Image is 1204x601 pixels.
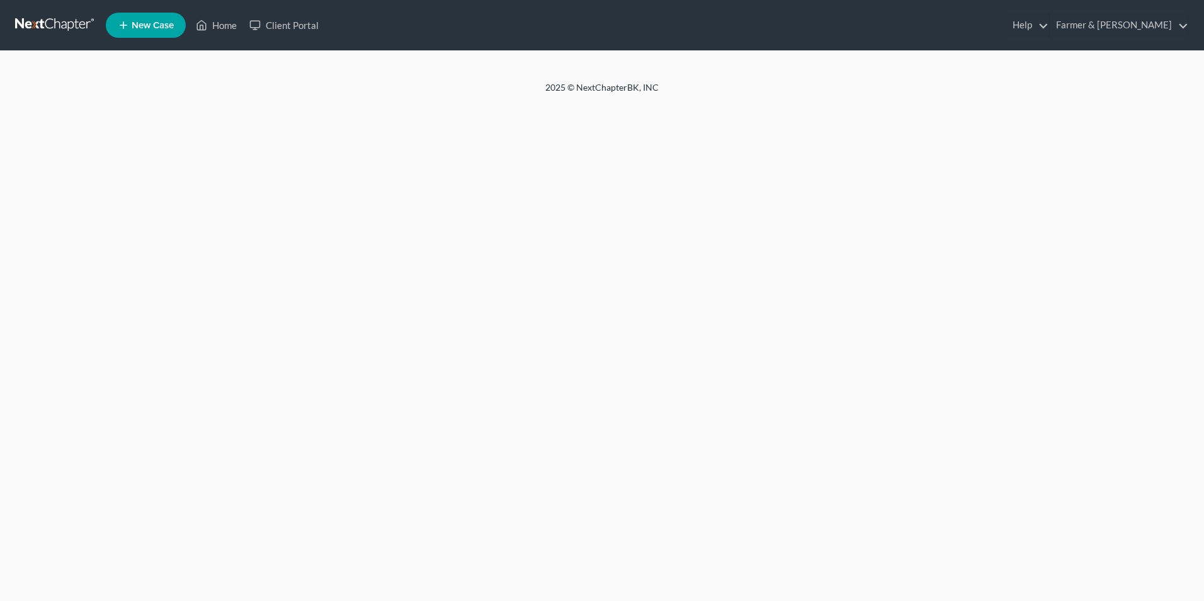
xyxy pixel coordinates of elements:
[1006,14,1048,37] a: Help
[106,13,186,38] new-legal-case-button: New Case
[190,14,243,37] a: Home
[1050,14,1188,37] a: Farmer & [PERSON_NAME]
[243,14,325,37] a: Client Portal
[243,81,961,104] div: 2025 © NextChapterBK, INC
